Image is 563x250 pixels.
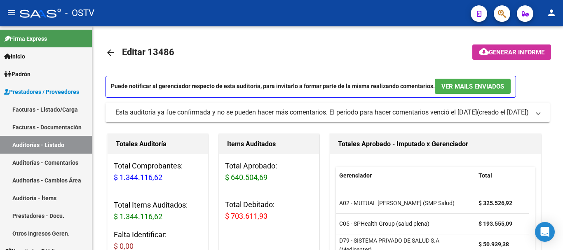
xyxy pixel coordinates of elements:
[227,138,311,151] h1: Items Auditados
[535,222,555,242] div: Open Intercom Messenger
[114,199,202,222] h3: Total Items Auditados:
[106,48,115,58] mat-icon: arrow_back
[106,103,550,122] mat-expansion-panel-header: Esta auditoría ya fue confirmada y no se pueden hacer más comentarios. El período para hacer come...
[339,172,372,179] span: Gerenciador
[114,160,202,183] h3: Total Comprobantes:
[114,212,162,221] span: $ 1.344.116,62
[479,47,489,56] mat-icon: cloud_download
[479,241,509,248] strong: $ 50.939,38
[339,200,455,206] span: A02 - MUTUAL [PERSON_NAME] (SMP Salud)
[441,83,504,90] span: Ver Mails Enviados
[4,87,79,96] span: Prestadores / Proveedores
[4,70,30,79] span: Padrón
[4,52,25,61] span: Inicio
[106,76,516,98] p: Puede notificar al gerenciador respecto de esta auditoria, para invitarlo a formar parte de la mi...
[479,200,512,206] strong: $ 325.526,92
[477,108,529,117] span: (creado el [DATE])
[547,8,556,18] mat-icon: person
[475,167,529,185] datatable-header-cell: Total
[4,34,47,43] span: Firma Express
[336,167,475,185] datatable-header-cell: Gerenciador
[339,220,429,227] span: C05 - SPHealth Group (salud plena)
[7,8,16,18] mat-icon: menu
[122,47,174,57] span: Editar 13486
[489,49,544,56] span: Generar informe
[225,160,313,183] h3: Total Aprobado:
[472,44,551,60] button: Generar informe
[65,4,94,22] span: - OSTV
[114,173,162,182] span: $ 1.344.116,62
[479,220,512,227] strong: $ 193.555,09
[115,108,477,117] div: Esta auditoría ya fue confirmada y no se pueden hacer más comentarios. El período para hacer come...
[225,212,267,220] span: $ 703.611,93
[479,172,492,179] span: Total
[116,138,200,151] h1: Totales Auditoría
[435,79,511,94] button: Ver Mails Enviados
[225,199,313,222] h3: Total Debitado:
[338,138,533,151] h1: Totales Aprobado - Imputado x Gerenciador
[225,173,267,182] span: $ 640.504,69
